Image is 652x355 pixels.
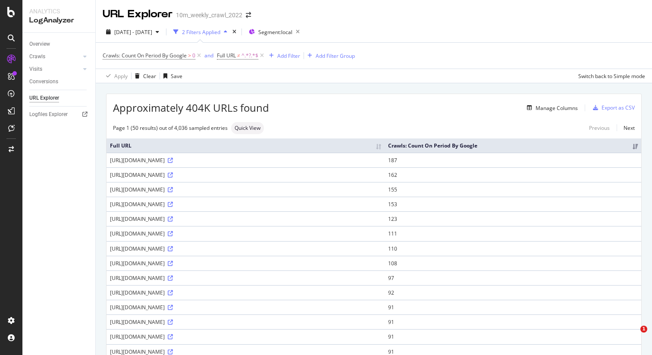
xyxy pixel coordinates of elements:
span: Approximately 404K URLs found [113,101,269,115]
td: 155 [385,182,641,197]
td: 92 [385,285,641,300]
div: Crawls [29,52,45,61]
div: Conversions [29,77,58,86]
span: Segment: local [258,28,292,36]
div: [URL][DOMAIN_NAME] [110,318,381,326]
div: [URL][DOMAIN_NAME] [110,245,381,252]
td: 91 [385,314,641,329]
button: Add Filter Group [304,50,355,61]
span: 1 [640,326,647,333]
td: 123 [385,211,641,226]
button: Switch back to Simple mode [575,69,645,83]
div: Page 1 (50 results) out of 4,036 sampled entries [113,124,228,132]
div: Add Filter [277,52,300,60]
td: 110 [385,241,641,256]
th: Full URL: activate to sort column ascending [107,138,385,153]
div: Manage Columns [536,104,578,112]
button: Apply [103,69,128,83]
div: [URL][DOMAIN_NAME] [110,186,381,193]
a: URL Explorer [29,94,89,103]
div: arrow-right-arrow-left [246,12,251,18]
button: Export as CSV [589,101,635,115]
div: and [204,52,213,59]
iframe: Intercom live chat [623,326,643,346]
div: [URL][DOMAIN_NAME] [110,230,381,237]
span: ≠ [237,52,240,59]
div: [URL][DOMAIN_NAME] [110,215,381,223]
th: Crawls: Count On Period By Google: activate to sort column ascending [385,138,641,153]
a: Overview [29,40,89,49]
td: 97 [385,270,641,285]
div: [URL][DOMAIN_NAME] [110,260,381,267]
button: Clear [132,69,156,83]
td: 91 [385,329,641,344]
a: Next [617,122,635,134]
td: 111 [385,226,641,241]
div: Clear [143,72,156,80]
a: Visits [29,65,81,74]
div: [URL][DOMAIN_NAME] [110,289,381,296]
div: Apply [114,72,128,80]
div: times [231,28,238,36]
div: [URL][DOMAIN_NAME] [110,157,381,164]
button: [DATE] - [DATE] [103,25,163,39]
div: 10m_weekly_crawl_2022 [176,11,242,19]
td: 91 [385,300,641,314]
div: Save [171,72,182,80]
td: 187 [385,153,641,167]
a: Conversions [29,77,89,86]
div: [URL][DOMAIN_NAME] [110,201,381,208]
span: Full URL [217,52,236,59]
span: 0 [192,50,195,62]
div: [URL][DOMAIN_NAME] [110,333,381,340]
button: Manage Columns [523,103,578,113]
div: Visits [29,65,42,74]
div: [URL][DOMAIN_NAME] [110,304,381,311]
div: URL Explorer [29,94,59,103]
div: Add Filter Group [316,52,355,60]
div: Logfiles Explorer [29,110,68,119]
button: Add Filter [266,50,300,61]
button: Save [160,69,182,83]
div: Analytics [29,7,88,16]
div: LogAnalyzer [29,16,88,25]
span: Crawls: Count On Period By Google [103,52,187,59]
a: Crawls [29,52,81,61]
div: Switch back to Simple mode [578,72,645,80]
div: 2 Filters Applied [182,28,220,36]
div: [URL][DOMAIN_NAME] [110,274,381,282]
div: Export as CSV [602,104,635,111]
div: URL Explorer [103,7,172,22]
td: 153 [385,197,641,211]
td: 162 [385,167,641,182]
span: Quick View [235,126,260,131]
button: and [204,51,213,60]
span: [DATE] - [DATE] [114,28,152,36]
button: 2 Filters Applied [170,25,231,39]
div: neutral label [231,122,264,134]
div: [URL][DOMAIN_NAME] [110,171,381,179]
div: Overview [29,40,50,49]
a: Logfiles Explorer [29,110,89,119]
button: Segment:local [245,25,303,39]
td: 108 [385,256,641,270]
span: > [188,52,191,59]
